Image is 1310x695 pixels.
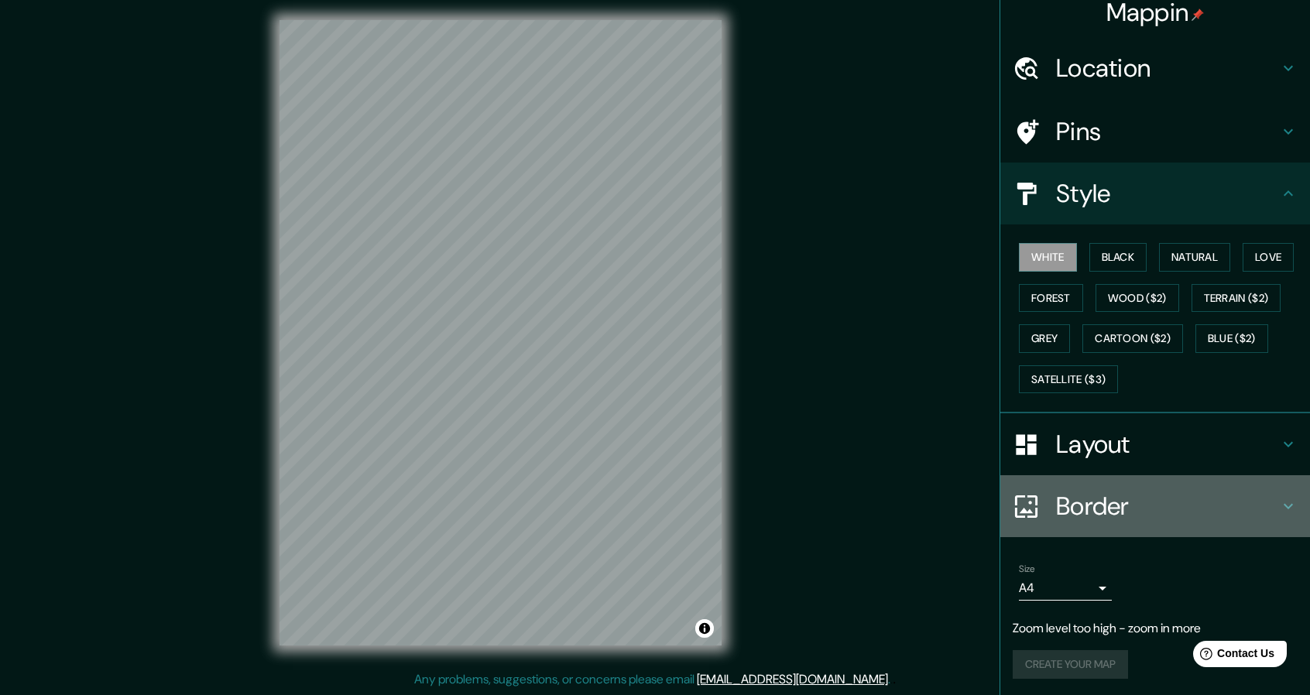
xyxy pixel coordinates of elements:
img: pin-icon.png [1192,9,1204,21]
div: . [890,670,893,689]
p: Zoom level too high - zoom in more [1013,619,1298,638]
iframe: Help widget launcher [1172,635,1293,678]
button: Wood ($2) [1096,284,1179,313]
div: A4 [1019,576,1112,601]
div: Style [1000,163,1310,224]
button: Grey [1019,324,1070,353]
button: Blue ($2) [1195,324,1268,353]
button: Cartoon ($2) [1082,324,1183,353]
h4: Pins [1056,116,1279,147]
button: Satellite ($3) [1019,365,1118,394]
label: Size [1019,563,1035,576]
h4: Location [1056,53,1279,84]
button: Love [1243,243,1294,272]
button: Forest [1019,284,1083,313]
button: Terrain ($2) [1192,284,1281,313]
button: White [1019,243,1077,272]
button: Toggle attribution [695,619,714,638]
div: . [893,670,896,689]
div: Pins [1000,101,1310,163]
h4: Layout [1056,429,1279,460]
div: Border [1000,475,1310,537]
p: Any problems, suggestions, or concerns please email . [414,670,890,689]
button: Black [1089,243,1147,272]
h4: Style [1056,178,1279,209]
div: Layout [1000,413,1310,475]
button: Natural [1159,243,1230,272]
canvas: Map [279,20,722,645]
div: Location [1000,37,1310,99]
h4: Border [1056,491,1279,522]
a: [EMAIL_ADDRESS][DOMAIN_NAME] [697,671,888,687]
